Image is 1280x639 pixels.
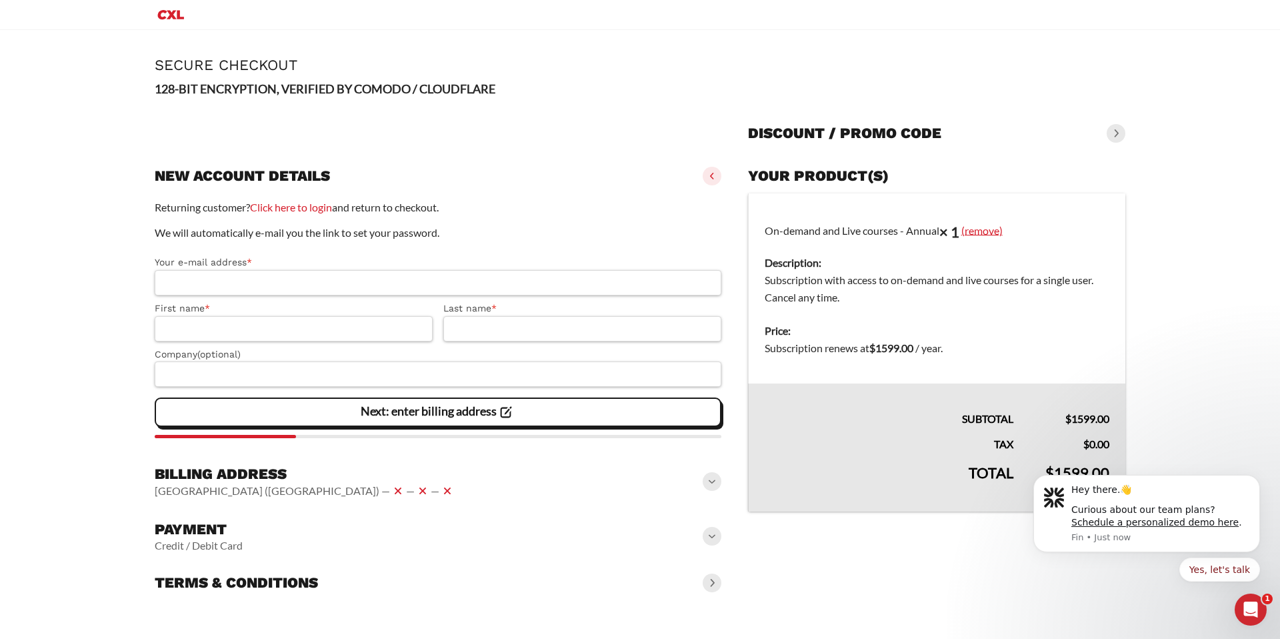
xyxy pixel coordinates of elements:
[1065,412,1071,425] span: $
[748,384,1029,428] th: Subtotal
[765,322,1109,340] dt: Price:
[939,223,959,241] strong: × 1
[765,254,1109,271] dt: Description:
[748,453,1029,512] th: Total
[155,81,495,96] strong: 128-BIT ENCRYPTION, VERIFIED BY COMODO / CLOUDFLARE
[250,201,332,213] a: Click here to login
[1013,431,1280,603] iframe: Intercom notifications message
[155,167,330,185] h3: New account details
[1262,594,1273,604] span: 1
[155,199,721,216] p: Returning customer? and return to checkout.
[155,465,455,484] h3: Billing address
[869,342,913,354] bdi: 1599.00
[155,520,243,539] h3: Payment
[155,224,721,241] p: We will automatically e-mail you the link to set your password.
[915,342,941,354] span: / year
[155,347,721,362] label: Company
[869,342,875,354] span: $
[765,271,1109,306] dd: Subscription with access to on-demand and live courses for a single user. Cancel any time.
[748,193,1125,315] td: On-demand and Live courses - Annual
[1065,412,1109,425] bdi: 1599.00
[765,342,943,354] span: Subscription renews at .
[155,398,721,427] vaadin-button: Next: enter billing address
[961,223,1003,236] a: (remove)
[748,428,1029,453] th: Tax
[155,57,1125,73] h1: Secure Checkout
[748,124,941,143] h3: Discount / promo code
[155,539,243,552] vaadin-horizontal-layout: Credit / Debit Card
[155,574,318,592] h3: Terms & conditions
[197,349,241,360] span: (optional)
[443,301,721,316] label: Last name
[1235,594,1267,626] iframe: Intercom live chat
[155,483,455,499] vaadin-horizontal-layout: [GEOGRAPHIC_DATA] ([GEOGRAPHIC_DATA]) — — —
[155,255,721,270] label: Your e-mail address
[155,301,433,316] label: First name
